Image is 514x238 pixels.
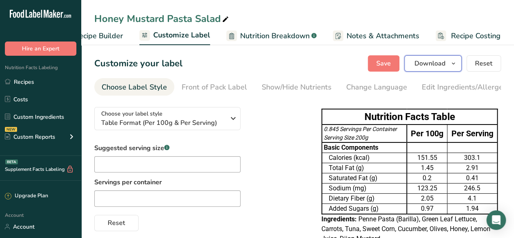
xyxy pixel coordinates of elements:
td: Basic Components [322,142,407,153]
span: Download [414,59,445,68]
div: 303.1 [449,153,496,163]
a: Nutrition Breakdown [226,27,317,45]
span: Reset [475,59,492,68]
span: Customize Label [153,30,210,41]
div: 2.05 [409,194,445,203]
span: Save [376,59,391,68]
div: Honey Mustard Pasta Salad [94,11,230,26]
div: BETA [5,159,18,164]
div: 0.2 [409,173,445,183]
label: Suggested serving size [94,143,241,153]
div: NEW [5,127,17,132]
td: Sodium (mg) [322,183,407,194]
button: Download [404,55,462,72]
button: Reset [466,55,501,72]
span: Choose your label style [101,109,163,118]
span: Reset [108,218,125,228]
span: Notes & Attachments [347,31,419,41]
a: Notes & Attachments [333,27,419,45]
div: Open Intercom Messenger [486,210,506,230]
div: 2.91 [449,163,496,173]
a: Customize Label [139,26,210,46]
span: Recipe Builder [74,31,123,41]
span: 200g [355,134,368,141]
div: 123.25 [409,183,445,193]
h1: Customize your label [94,57,182,70]
div: 151.55 [409,153,445,163]
div: 246.5 [449,183,496,193]
td: Dietary Fiber (g) [322,194,407,204]
button: Hire an Expert [5,41,76,56]
div: 0.41 [449,173,496,183]
td: Per 100g [407,124,447,142]
div: Change Language [346,82,407,93]
span: Nutrition Breakdown [240,31,310,41]
td: Added Sugars (g) [322,204,407,214]
td: Per Serving [447,124,497,142]
div: Custom Reports [5,133,55,141]
div: 4.1 [449,194,496,203]
span: Ingredients: [321,215,357,223]
span: Table Format (Per 100g & Per Serving) [101,118,225,128]
div: Front of Pack Label [182,82,247,93]
span: Recipe Costing [451,31,501,41]
div: Upgrade Plan [5,192,48,200]
div: 0.845 Servings Per Container [324,125,405,133]
div: 1.45 [409,163,445,173]
button: Save [368,55,399,72]
span: Serving Size [324,134,354,141]
label: Servings per container [94,177,241,187]
a: Recipe Builder [59,27,123,45]
div: Choose Label Style [102,82,167,93]
td: Saturated Fat (g) [322,173,407,183]
div: Show/Hide Nutrients [262,82,332,93]
th: Nutrition Facts Table [322,109,497,124]
td: Total Fat (g) [322,163,407,173]
td: Calories (kcal) [322,153,407,163]
button: Choose your label style Table Format (Per 100g & Per Serving) [94,107,241,130]
div: 1.94 [449,204,496,214]
button: Reset [94,215,139,231]
div: 0.97 [409,204,445,214]
a: Recipe Costing [436,27,501,45]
